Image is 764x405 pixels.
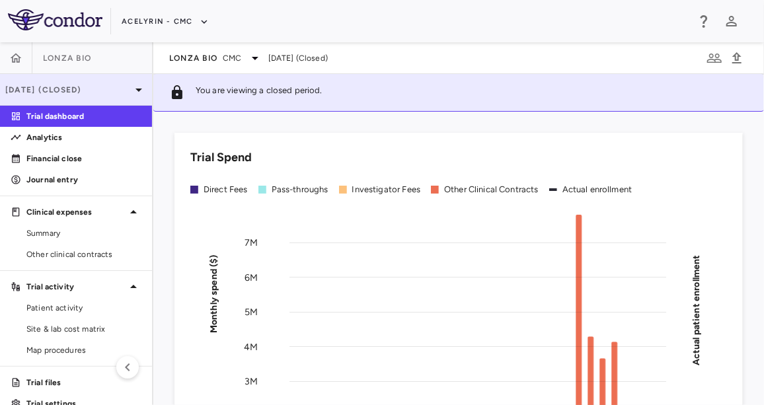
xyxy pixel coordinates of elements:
div: Direct Fees [204,184,248,196]
span: [DATE] (Closed) [268,52,328,64]
div: Other Clinical Contracts [444,184,539,196]
p: You are viewing a closed period. [196,85,323,100]
span: Lonza Bio [169,53,217,63]
span: Site & lab cost matrix [26,323,141,335]
span: Map procedures [26,344,141,356]
span: Summary [26,227,141,239]
p: Trial files [26,377,141,388]
p: Journal entry [26,174,141,186]
span: Other clinical contracts [26,248,141,260]
tspan: 4M [244,342,258,353]
div: Pass-throughs [272,184,328,196]
tspan: Monthly spend ($) [208,255,219,334]
tspan: 6M [245,272,258,283]
span: CMC [223,52,241,64]
p: [DATE] (Closed) [5,84,131,96]
div: Actual enrollment [562,184,632,196]
tspan: Actual patient enrollment [691,255,702,366]
tspan: 5M [245,307,258,318]
p: Clinical expenses [26,206,126,218]
p: Financial close [26,153,141,165]
h6: Trial Spend [190,149,252,166]
div: Investigator Fees [352,184,421,196]
span: Lonza Bio [43,53,91,63]
button: Acelyrin - CMC [122,11,209,32]
img: logo-full-SnFGN8VE.png [8,9,102,30]
tspan: 3M [245,377,258,388]
p: Trial dashboard [26,110,141,122]
span: Patient activity [26,302,141,314]
tspan: 7M [245,238,258,249]
p: Trial activity [26,281,126,293]
p: Analytics [26,131,141,143]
